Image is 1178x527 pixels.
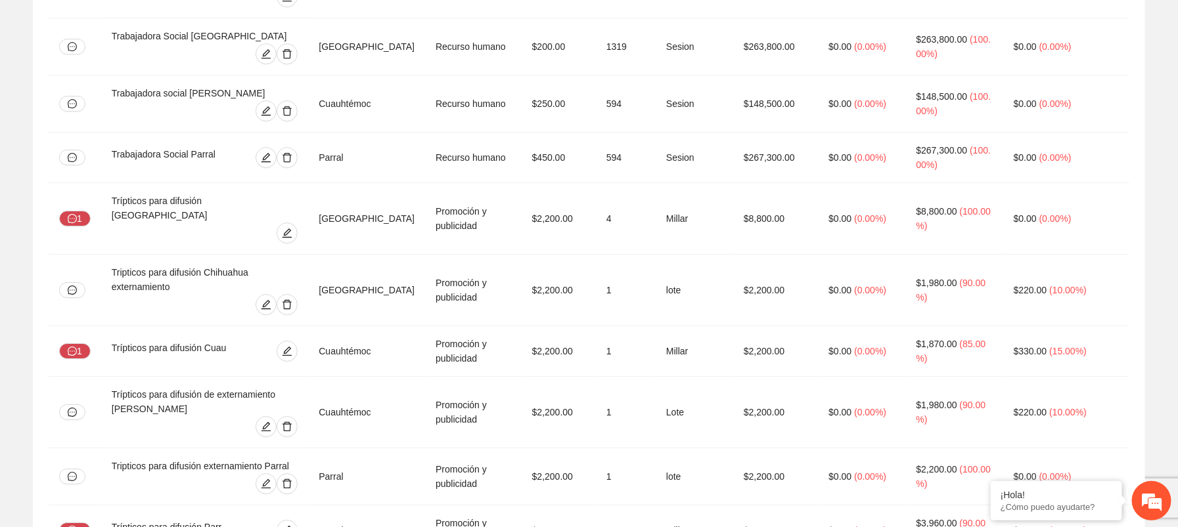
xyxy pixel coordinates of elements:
td: Cuauhtémoc [308,326,425,377]
span: message [68,214,77,224]
button: edit [277,341,298,362]
td: Promoción y publicidad [425,377,522,448]
div: Trípticos para difusión de externamiento [PERSON_NAME] [112,387,298,416]
button: delete [277,147,298,168]
span: edit [256,478,276,489]
td: $8,800.00 [733,183,818,255]
div: Minimizar ventana de chat en vivo [215,7,247,38]
button: edit [277,222,298,243]
span: $0.00 [828,346,851,356]
span: $263,800.00 [917,34,968,45]
td: $450.00 [522,133,596,183]
td: 4 [596,183,656,255]
td: $2,200.00 [733,377,818,448]
button: message1 [59,343,91,359]
button: message [59,96,85,112]
td: Parral [308,448,425,505]
span: edit [256,49,276,59]
td: Lote [656,377,733,448]
td: Parral [308,133,425,183]
span: edit [277,346,297,356]
span: $0.00 [828,285,851,295]
td: 1 [596,377,656,448]
span: message [68,99,77,108]
td: $200.00 [522,18,596,75]
td: Cuauhtémoc [308,377,425,448]
span: delete [277,49,297,59]
span: message [68,408,77,417]
td: 1 [596,326,656,377]
span: $220.00 [1014,285,1047,295]
span: delete [277,152,297,163]
button: delete [277,473,298,494]
span: $0.00 [828,471,851,482]
span: $148,500.00 [917,91,968,102]
button: edit [256,294,277,315]
button: message [59,282,85,298]
textarea: Escriba su mensaje y pulse “Intro” [7,358,250,404]
div: Trabajadora Social Parral [112,147,236,168]
span: ( 0.00% ) [854,407,886,417]
td: $2,200.00 [522,326,596,377]
button: delete [277,43,298,64]
span: edit [256,299,276,310]
td: Promoción y publicidad [425,326,522,377]
td: [GEOGRAPHIC_DATA] [308,255,425,326]
span: ( 0.00% ) [854,471,886,482]
button: message [59,150,85,165]
td: lote [656,255,733,326]
div: Trabajadora social [PERSON_NAME] [112,86,298,100]
span: $267,300.00 [917,145,968,156]
button: message [59,404,85,420]
span: $0.00 [1014,152,1037,163]
span: ( 90.00% ) [917,278,986,303]
span: $0.00 [1014,213,1037,224]
td: 594 [596,75,656,133]
td: $2,200.00 [733,448,818,505]
td: $263,800.00 [733,18,818,75]
td: [GEOGRAPHIC_DATA] [308,183,425,255]
td: $2,200.00 [733,255,818,326]
button: message1 [59,211,91,226]
td: $148,500.00 [733,75,818,133]
td: 1 [596,255,656,326]
span: $8,800.00 [917,206,957,217]
span: ( 0.00% ) [854,41,886,52]
span: message [68,285,77,295]
button: delete [277,294,298,315]
span: $0.00 [1014,41,1037,52]
span: Estamos en línea. [76,175,181,308]
span: $1,870.00 [917,339,957,349]
span: ( 0.00% ) [854,285,886,295]
button: edit [256,147,277,168]
span: $2,200.00 [917,464,957,474]
td: $2,200.00 [522,377,596,448]
td: Promoción y publicidad [425,183,522,255]
td: Recurso humano [425,18,522,75]
td: Cuauhtémoc [308,75,425,133]
span: ( 0.00% ) [854,346,886,356]
div: Tripticos para difusión Chihuahua externamiento [112,265,298,294]
span: edit [256,421,276,432]
button: delete [277,100,298,121]
button: edit [256,416,277,437]
td: 1 [596,448,656,505]
span: delete [277,478,297,489]
td: Sesion [656,75,733,133]
span: ( 0.00% ) [854,98,886,109]
span: ( 0.00% ) [1039,41,1072,52]
span: $220.00 [1014,407,1047,417]
td: Recurso humano [425,75,522,133]
div: Trabajadora Social [GEOGRAPHIC_DATA] [112,29,298,43]
span: $0.00 [1014,471,1037,482]
div: ¡Hola! [1001,490,1112,500]
span: ( 0.00% ) [1039,98,1072,109]
button: edit [256,473,277,494]
span: ( 0.00% ) [1039,152,1072,163]
span: $0.00 [828,407,851,417]
span: delete [277,106,297,116]
td: Millar [656,326,733,377]
td: Recurso humano [425,133,522,183]
td: Promoción y publicidad [425,255,522,326]
td: $2,200.00 [733,326,818,377]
